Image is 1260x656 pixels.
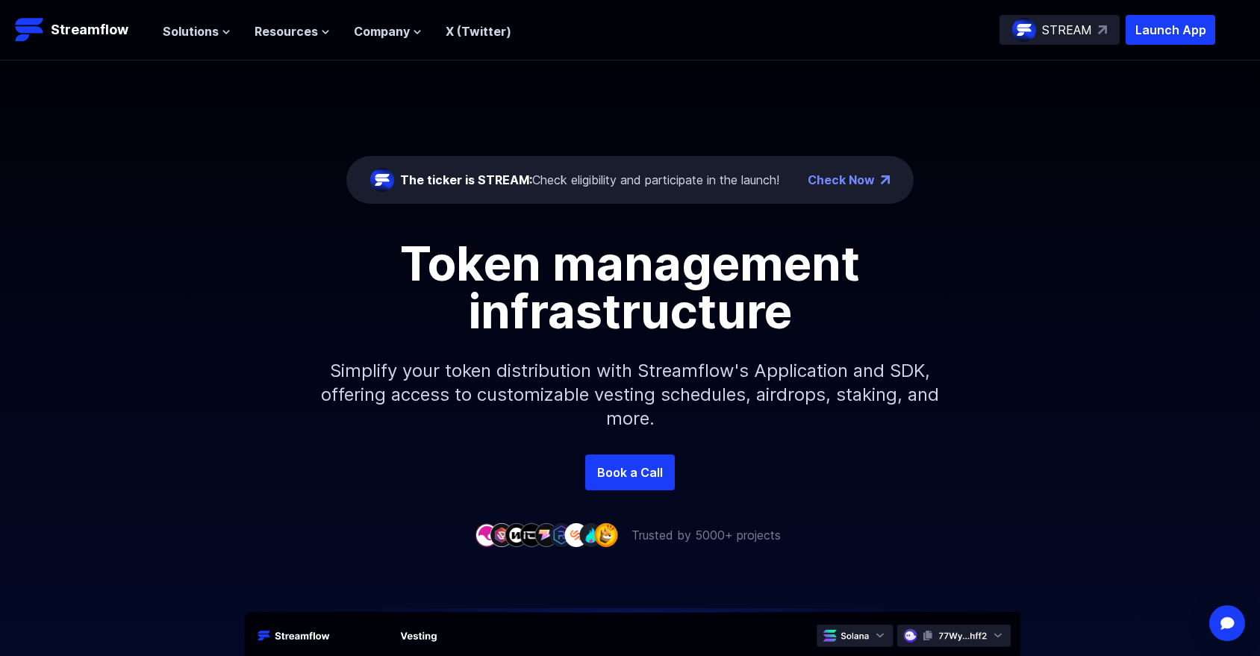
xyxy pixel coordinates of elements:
[294,240,966,335] h1: Token management infrastructure
[1209,605,1245,641] div: Open Intercom Messenger
[163,22,219,40] span: Solutions
[1012,18,1036,42] img: streamflow-logo-circle.png
[490,523,514,546] img: company-2
[15,15,45,45] img: Streamflow Logo
[520,523,543,546] img: company-4
[549,523,573,546] img: company-6
[1098,25,1107,34] img: top-right-arrow.svg
[564,523,588,546] img: company-7
[400,171,779,189] div: Check eligibility and participate in the launch!
[1126,15,1215,45] button: Launch App
[400,172,532,187] span: The ticker is STREAM:
[309,335,951,454] p: Simplify your token distribution with Streamflow's Application and SDK, offering access to custom...
[255,22,330,40] button: Resources
[808,171,875,189] a: Check Now
[579,523,603,546] img: company-8
[594,523,618,546] img: company-9
[475,523,499,546] img: company-1
[1042,21,1092,39] p: STREAM
[354,22,422,40] button: Company
[505,523,528,546] img: company-3
[534,523,558,546] img: company-5
[15,15,148,45] a: Streamflow
[163,22,231,40] button: Solutions
[881,175,890,184] img: top-right-arrow.png
[354,22,410,40] span: Company
[370,168,394,192] img: streamflow-logo-circle.png
[446,24,511,39] a: X (Twitter)
[585,454,675,490] a: Book a Call
[255,22,318,40] span: Resources
[51,19,128,40] p: Streamflow
[631,526,781,544] p: Trusted by 5000+ projects
[999,15,1120,45] a: STREAM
